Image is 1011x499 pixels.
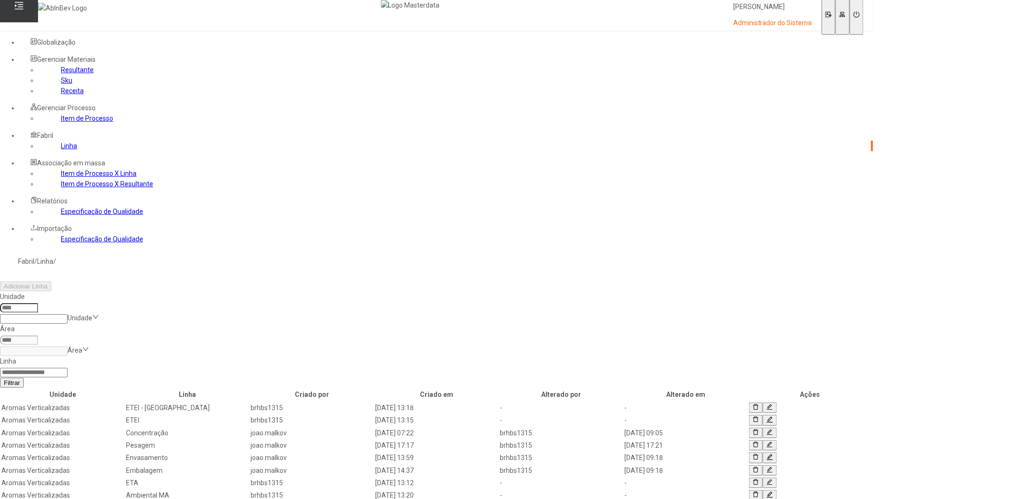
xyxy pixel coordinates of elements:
[37,225,72,232] span: Importação
[624,452,748,463] td: [DATE] 09:18
[499,389,623,400] th: Alterado por
[624,402,748,413] td: -
[37,159,105,167] span: Associação em massa
[499,402,623,413] td: -
[34,258,37,265] nz-breadcrumb-separator: /
[250,452,374,463] td: joao.malkov
[61,142,77,150] a: Linha
[37,38,76,46] span: Globalização
[624,477,748,489] td: -
[61,208,143,215] a: Especificação de Qualidade
[375,477,498,489] td: [DATE] 13:12
[61,87,84,95] a: Receita
[250,402,374,413] td: brhbs1315
[375,440,498,451] td: [DATE] 17:17
[250,477,374,489] td: brhbs1315
[733,2,812,12] p: [PERSON_NAME]
[37,104,96,112] span: Gerenciar Processo
[126,414,249,426] td: ETEI
[250,389,374,400] th: Criado por
[499,414,623,426] td: -
[1,465,125,476] td: Aromas Verticalizadas
[38,3,87,13] img: AbInBev Logo
[624,427,748,439] td: [DATE] 09:05
[1,402,125,413] td: Aromas Verticalizadas
[61,66,94,74] a: Resultante
[250,465,374,476] td: joao.malkov
[1,477,125,489] td: Aromas Verticalizadas
[1,440,125,451] td: Aromas Verticalizadas
[126,440,249,451] td: Pesagem
[68,314,92,322] nz-select-placeholder: Unidade
[61,77,72,84] a: Sku
[499,477,623,489] td: -
[624,414,748,426] td: -
[37,258,53,265] a: Linha
[37,197,68,205] span: Relatórios
[126,427,249,439] td: Concentração
[4,283,48,290] span: Adicionar Linha
[375,389,498,400] th: Criado em
[1,389,125,400] th: Unidade
[18,258,34,265] a: Fabril
[61,180,153,188] a: Item de Processo X Resultante
[126,477,249,489] td: ETA
[37,56,96,63] span: Gerenciar Materiais
[624,389,748,400] th: Alterado em
[126,389,249,400] th: Linha
[1,427,125,439] td: Aromas Verticalizadas
[61,115,113,122] a: Item de Processo
[61,170,136,177] a: Item de Processo X Linha
[250,427,374,439] td: joao.malkov
[499,465,623,476] td: brhbs1315
[375,402,498,413] td: [DATE] 13:18
[624,465,748,476] td: [DATE] 09:18
[375,414,498,426] td: [DATE] 13:15
[733,19,812,28] p: Administrador do Sistema
[1,452,125,463] td: Aromas Verticalizadas
[37,132,53,139] span: Fabril
[250,414,374,426] td: brhbs1315
[1,414,125,426] td: Aromas Verticalizadas
[749,389,872,400] th: Ações
[375,452,498,463] td: [DATE] 13:59
[126,452,249,463] td: Envasamento
[53,258,56,265] nz-breadcrumb-separator: /
[499,452,623,463] td: brhbs1315
[250,440,374,451] td: joao.malkov
[375,427,498,439] td: [DATE] 07:22
[126,465,249,476] td: Embalagem
[68,346,82,354] nz-select-placeholder: Área
[375,465,498,476] td: [DATE] 14:37
[126,402,249,413] td: ETEI - [GEOGRAPHIC_DATA]
[499,427,623,439] td: brhbs1315
[624,440,748,451] td: [DATE] 17:21
[4,379,20,386] span: Filtrar
[499,440,623,451] td: brhbs1315
[61,235,143,243] a: Especificação de Qualidade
